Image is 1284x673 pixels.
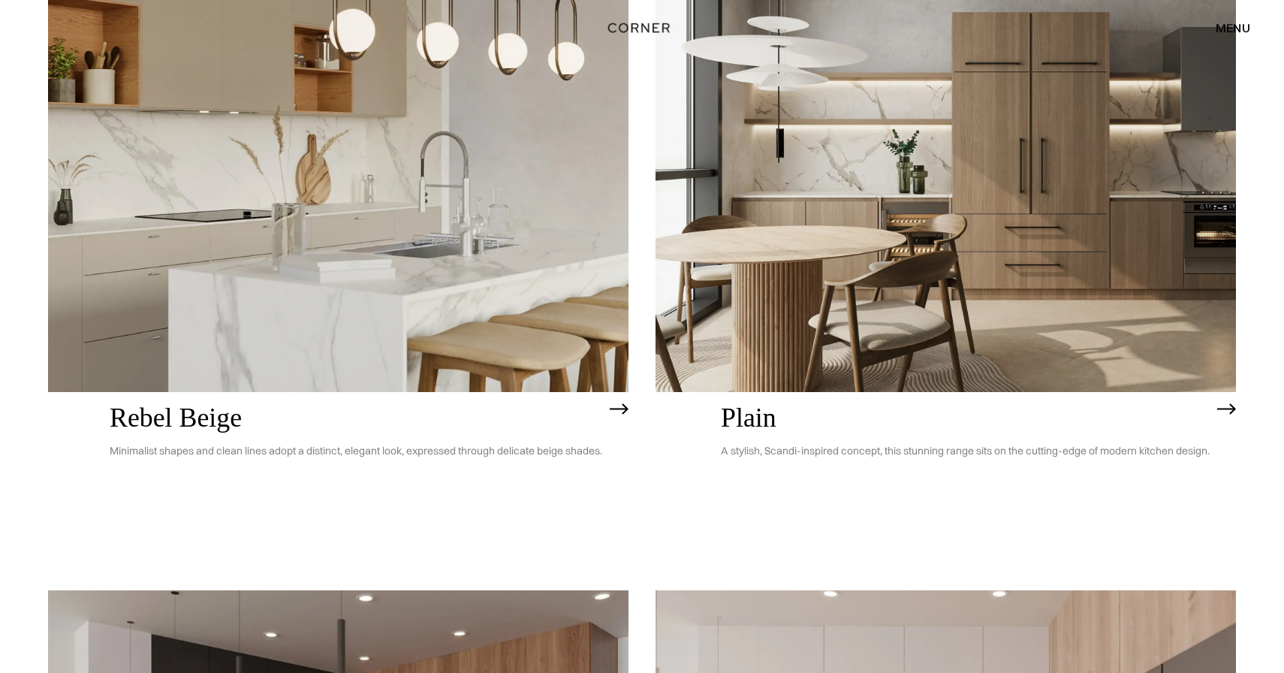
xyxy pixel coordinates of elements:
p: A stylish, Scandi-inspired concept, this stunning range sits on the cutting-edge of modern kitche... [721,433,1210,469]
div: menu [1201,15,1250,41]
div: menu [1216,22,1250,34]
h2: Rebel Beige [110,403,602,433]
p: Minimalist shapes and clean lines adopt a distinct, elegant look, expressed through delicate beig... [110,433,602,469]
a: home [592,18,692,38]
h2: Plain [721,403,1210,433]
